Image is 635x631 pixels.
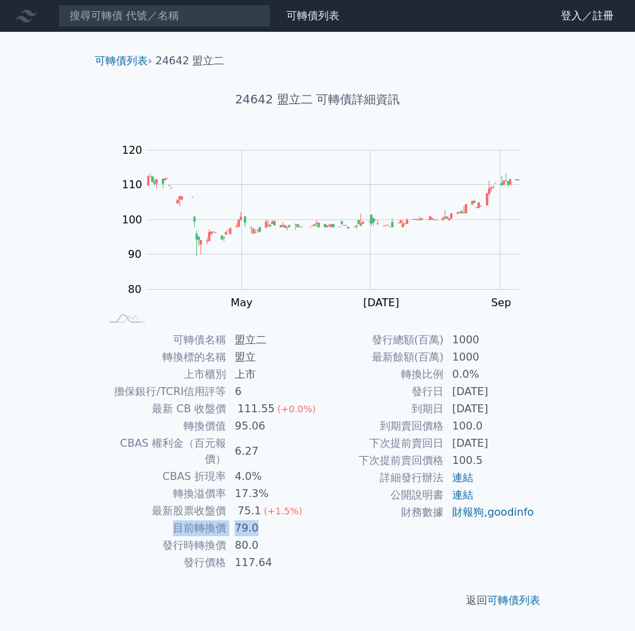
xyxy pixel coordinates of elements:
[100,331,227,349] td: 可轉債名稱
[317,435,444,452] td: 下次提前賣回日
[363,296,399,309] tspan: [DATE]
[452,471,473,484] a: 連結
[227,366,317,383] td: 上市
[100,554,227,571] td: 發行價格
[444,383,535,400] td: [DATE]
[444,349,535,366] td: 1000
[122,178,143,191] tspan: 110
[317,418,444,435] td: 到期賣回價格
[550,5,624,27] a: 登入／註冊
[444,435,535,452] td: [DATE]
[487,506,534,518] a: goodinfo
[227,435,317,468] td: 6.27
[227,331,317,349] td: 盟立二
[122,213,143,226] tspan: 100
[317,452,444,469] td: 下次提前賣回價格
[156,53,225,69] li: 24642 盟立二
[444,331,535,349] td: 1000
[227,468,317,485] td: 4.0%
[122,144,143,156] tspan: 120
[100,418,227,435] td: 轉換價值
[58,5,270,27] input: 搜尋可轉債 代號／名稱
[100,520,227,537] td: 目前轉換價
[227,537,317,554] td: 80.0
[100,383,227,400] td: 擔保銀行/TCRI信用評等
[317,331,444,349] td: 發行總額(百萬)
[227,418,317,435] td: 95.06
[100,502,227,520] td: 最新股票收盤價
[100,349,227,366] td: 轉換標的名稱
[100,435,227,468] td: CBAS 權利金（百元報價）
[227,383,317,400] td: 6
[317,504,444,521] td: 財務數據
[264,506,302,516] span: (+1.5%)
[227,554,317,571] td: 117.64
[286,9,339,22] a: 可轉債列表
[235,503,264,519] div: 75.1
[235,401,277,417] div: 111.55
[444,418,535,435] td: 100.0
[444,366,535,383] td: 0.0%
[317,349,444,366] td: 最新餘額(百萬)
[227,485,317,502] td: 17.3%
[100,485,227,502] td: 轉換溢價率
[100,537,227,554] td: 發行時轉換價
[317,383,444,400] td: 發行日
[84,593,551,608] p: 返回
[487,594,540,606] a: 可轉債列表
[277,404,316,414] span: (+0.0%)
[491,296,511,309] tspan: Sep
[100,400,227,418] td: 最新 CB 收盤價
[452,488,473,501] a: 連結
[317,400,444,418] td: 到期日
[100,366,227,383] td: 上市櫃別
[231,296,253,309] tspan: May
[452,506,484,518] a: 財報狗
[227,520,317,537] td: 79.0
[444,504,535,521] td: ,
[84,90,551,109] h1: 24642 盟立二 可轉債詳細資訊
[317,487,444,504] td: 公開說明書
[444,400,535,418] td: [DATE]
[227,349,317,366] td: 盟立
[128,283,141,296] tspan: 80
[95,54,148,67] a: 可轉債列表
[128,248,141,260] tspan: 90
[95,53,152,69] li: ›
[100,468,227,485] td: CBAS 折現率
[115,144,540,336] g: Chart
[444,452,535,469] td: 100.5
[317,366,444,383] td: 轉換比例
[317,469,444,487] td: 詳細發行辦法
